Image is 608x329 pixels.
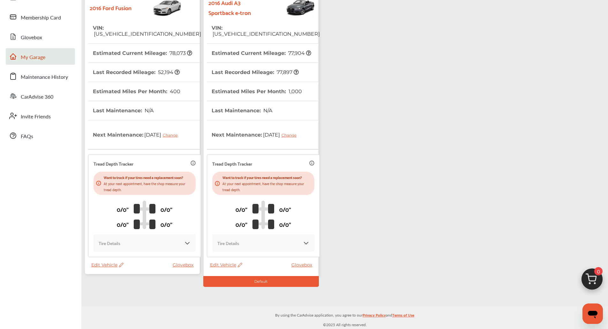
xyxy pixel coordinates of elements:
[21,34,42,42] span: Glovebox
[279,204,291,214] p: 0/0"
[163,133,181,138] div: Change
[184,240,191,246] img: KOKaJQAAAABJRU5ErkJggg==
[287,50,311,56] span: 77,904
[21,113,51,121] span: Invite Friends
[90,3,131,12] strong: 2016 Ford Fusion
[134,200,155,229] img: tire_track_logo.b900bcbc.svg
[222,180,312,192] p: At your next appointment, have the shop measure your tread depth.
[104,180,193,192] p: At your next appointment, have the shop measure your tread depth.
[6,88,75,104] a: CarAdvise 360
[212,160,252,167] p: Tread Depth Tracker
[169,88,180,94] span: 400
[173,262,197,268] a: Glovebox
[212,120,301,149] th: Next Maintenance :
[212,63,299,82] th: Last Recorded Mileage :
[582,303,603,324] iframe: Button to launch messaging window
[81,306,608,329] div: © 2025 All rights reserved.
[93,19,201,43] th: VIN :
[212,101,272,120] th: Last Maintenance :
[212,31,320,37] span: [US_VEHICLE_IDENTIFICATION_NUMBER]
[236,219,247,229] p: 0/0"
[288,88,302,94] span: 1,000
[21,73,68,81] span: Maintenance History
[117,204,129,214] p: 0/0"
[6,108,75,124] a: Invite Friends
[21,53,45,62] span: My Garage
[104,174,193,180] p: Want to track if your tires need a replacement soon?
[93,101,154,120] th: Last Maintenance :
[81,311,608,318] p: By using the CarAdvise application, you agree to our and
[6,9,75,25] a: Membership Card
[252,200,274,229] img: tire_track_logo.b900bcbc.svg
[94,160,133,167] p: Tread Depth Tracker
[21,14,61,22] span: Membership Card
[21,132,33,141] span: FAQs
[363,311,386,321] a: Privacy Policy
[161,219,172,229] p: 0/0"
[392,311,414,321] a: Terms of Use
[212,19,320,43] th: VIN :
[161,204,172,214] p: 0/0"
[117,219,129,229] p: 0/0"
[6,28,75,45] a: Glovebox
[212,44,311,63] th: Estimated Current Mileage :
[93,31,201,37] span: [US_VEHICLE_IDENTIFICATION_NUMBER]
[236,204,247,214] p: 0/0"
[157,69,180,75] span: 52,194
[143,127,183,143] span: [DATE]
[144,108,154,114] span: N/A
[93,82,180,101] th: Estimated Miles Per Month :
[276,69,299,75] span: 77,897
[210,262,242,268] span: Edit Vehicle
[577,265,607,296] img: cart_icon.3d0951e8.svg
[99,239,120,247] p: Tire Details
[169,50,192,56] span: 78,073
[279,219,291,229] p: 0/0"
[262,127,301,143] span: [DATE]
[222,174,312,180] p: Want to track if your tires need a replacement soon?
[594,267,603,275] span: 0
[6,127,75,144] a: FAQs
[6,48,75,65] a: My Garage
[217,239,239,247] p: Tire Details
[93,44,192,63] th: Estimated Current Mileage :
[281,133,300,138] div: Change
[303,240,309,246] img: KOKaJQAAAABJRU5ErkJggg==
[212,82,302,101] th: Estimated Miles Per Month :
[21,93,53,101] span: CarAdvise 360
[93,63,180,82] th: Last Recorded Mileage :
[262,108,272,114] span: N/A
[291,262,315,268] a: Glovebox
[6,68,75,85] a: Maintenance History
[93,120,183,149] th: Next Maintenance :
[203,276,319,287] div: Default
[91,262,124,268] span: Edit Vehicle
